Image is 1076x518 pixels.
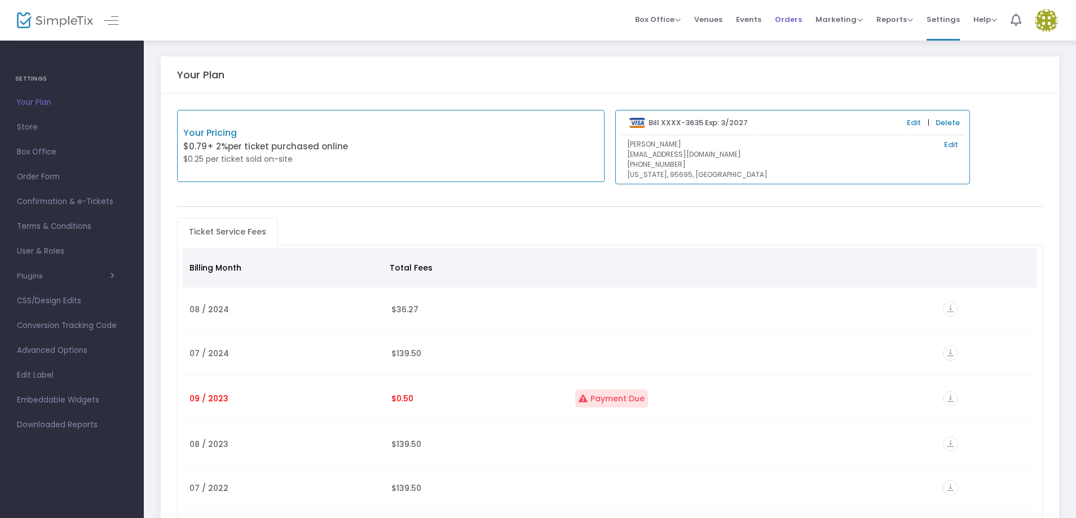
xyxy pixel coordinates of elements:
img: visa.png [629,118,646,128]
span: Embeddable Widgets [17,393,127,408]
i: vertical_align_bottom [943,302,958,317]
span: 07 / 2022 [189,482,228,494]
span: Settings [927,5,960,34]
h5: Your Plan [177,69,224,81]
span: $0.50 [391,393,413,404]
th: Total Fees [383,248,565,287]
button: Plugins [17,272,114,281]
i: vertical_align_bottom [943,436,958,451]
span: Your Plan [17,95,127,110]
p: Your Pricing [183,126,391,140]
span: Conversion Tracking Code [17,318,127,333]
a: vertical_align_bottom [943,349,958,360]
span: Reports [876,14,913,25]
span: Order Form [17,170,127,184]
i: vertical_align_bottom [943,346,958,361]
span: Downloaded Reports [17,418,127,432]
span: $139.50 [391,482,421,494]
span: CSS/Design Edits [17,294,127,308]
span: Edit Label [17,368,127,383]
a: vertical_align_bottom [943,440,958,451]
a: vertical_align_bottom [943,395,958,406]
span: 08 / 2024 [189,304,229,315]
span: Box Office [17,145,127,160]
span: + 2% [207,140,228,152]
span: Box Office [635,14,681,25]
a: vertical_align_bottom [943,484,958,495]
i: vertical_align_bottom [943,391,958,406]
span: $139.50 [391,439,421,450]
span: Marketing [815,14,863,25]
span: $36.27 [391,304,418,315]
p: $0.25 per ticket sold on-site [183,153,391,165]
h4: SETTINGS [15,68,129,90]
a: Edit [944,139,958,150]
div: Data table [183,248,1038,510]
p: $0.79 per ticket purchased online [183,140,391,153]
span: User & Roles [17,244,127,259]
span: Confirmation & e-Tickets [17,194,127,209]
span: Payment Due [575,389,648,408]
p: [PERSON_NAME] [627,139,958,149]
span: 09 / 2023 [189,393,228,404]
a: Edit [907,117,921,129]
p: [US_STATE], 95695, [GEOGRAPHIC_DATA] [627,170,958,180]
span: 08 / 2023 [189,439,228,450]
i: vertical_align_bottom [943,480,958,495]
a: Delete [936,117,960,129]
span: Venues [694,5,722,34]
span: Orders [775,5,802,34]
p: [PHONE_NUMBER] [627,160,958,170]
span: Ticket Service Fees [182,223,273,241]
span: Terms & Conditions [17,219,127,234]
span: $139.50 [391,348,421,359]
th: Billing Month [183,248,383,287]
span: Events [736,5,761,34]
span: | [925,117,932,129]
span: Help [973,14,997,25]
span: Store [17,120,127,135]
a: vertical_align_bottom [943,305,958,316]
b: Bill XXXX-3635 Exp: 3/2027 [649,117,748,128]
span: Advanced Options [17,343,127,358]
p: [EMAIL_ADDRESS][DOMAIN_NAME] [627,149,958,160]
span: 07 / 2024 [189,348,229,359]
